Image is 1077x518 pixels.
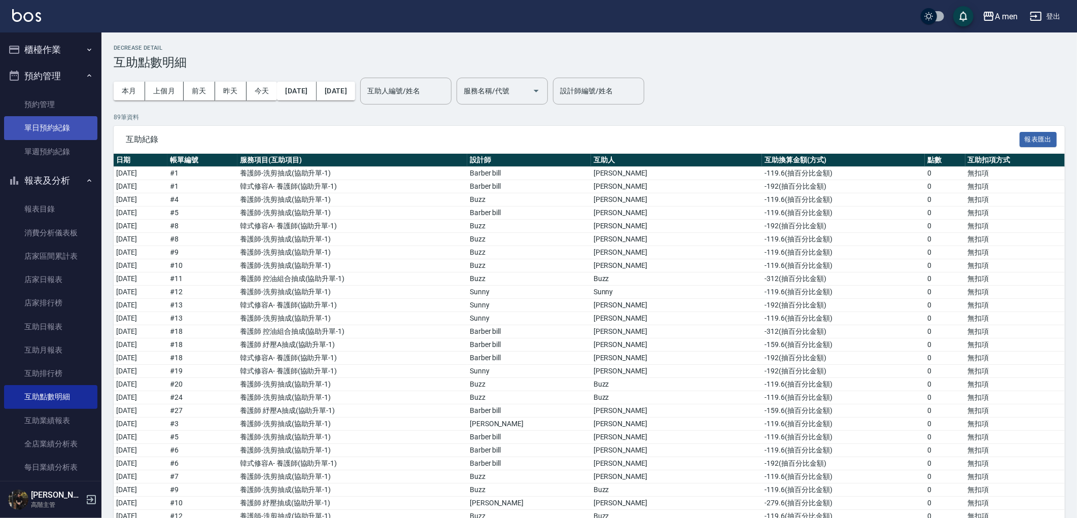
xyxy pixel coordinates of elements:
td: Buzz [467,259,591,272]
td: [DATE] [114,404,167,418]
td: -119.6 ( 抽百分比金額 ) [762,206,925,220]
td: # 12 [167,286,237,299]
td: -119.6 ( 抽百分比金額 ) [762,286,925,299]
a: 互助月報表 [4,338,97,362]
td: Buzz [467,272,591,286]
td: 0 [925,470,965,484]
td: [DATE] [114,220,167,233]
td: 無扣項 [965,444,1065,457]
td: 無扣項 [965,180,1065,193]
a: 每日業績分析表 [4,456,97,479]
td: 0 [925,457,965,470]
td: 0 [925,497,965,510]
td: [PERSON_NAME] [591,404,762,418]
td: # 9 [167,246,237,259]
td: [DATE] [114,206,167,220]
a: 互助排行榜 [4,362,97,385]
td: 0 [925,484,965,497]
td: [DATE] [114,418,167,431]
th: 服務項目(互助項目) [237,154,467,167]
button: 今天 [247,82,277,100]
td: [DATE] [114,457,167,470]
td: 養護師 紓壓抽成 ( 協助升單-1 ) [237,497,467,510]
td: [PERSON_NAME] [591,193,762,206]
td: # 4 [167,193,237,206]
td: Buzz [467,233,591,246]
td: # 10 [167,497,237,510]
div: A men [995,10,1018,23]
td: 無扣項 [965,418,1065,431]
td: Sunny [467,312,591,325]
td: [DATE] [114,391,167,404]
td: 0 [925,206,965,220]
td: 養護師 控油組合抽成 ( 協助升單-1 ) [237,272,467,286]
td: 0 [925,272,965,286]
td: -119.6 ( 抽百分比金額 ) [762,431,925,444]
td: -159.6 ( 抽百分比金額 ) [762,338,925,352]
td: -119.6 ( 抽百分比金額 ) [762,470,925,484]
a: 單日預約紀錄 [4,116,97,140]
td: 養護師-洗剪抽成 ( 協助升單-1 ) [237,470,467,484]
p: 高階主管 [31,500,83,509]
a: 消費分析儀表板 [4,221,97,245]
th: 日期 [114,154,167,167]
td: 0 [925,299,965,312]
td: 無扣項 [965,325,1065,338]
td: # 11 [167,272,237,286]
td: Buzz [467,391,591,404]
td: [DATE] [114,497,167,510]
td: [PERSON_NAME] [467,418,591,431]
td: 無扣項 [965,246,1065,259]
td: # 20 [167,378,237,391]
td: Buzz [467,220,591,233]
td: [PERSON_NAME] [591,246,762,259]
td: 無扣項 [965,338,1065,352]
td: 韓式修容A- 養護師 ( 協助升單-1 ) [237,352,467,365]
td: 0 [925,391,965,404]
td: 0 [925,418,965,431]
td: 無扣項 [965,233,1065,246]
td: 養護師-洗剪抽成 ( 協助升單-1 ) [237,484,467,497]
td: 無扣項 [965,312,1065,325]
td: Buzz [467,193,591,206]
td: [DATE] [114,180,167,193]
td: -119.6 ( 抽百分比金額 ) [762,312,925,325]
button: Open [528,83,544,99]
td: [PERSON_NAME] [591,338,762,352]
td: 無扣項 [965,206,1065,220]
td: [DATE] [114,312,167,325]
td: [PERSON_NAME] [591,325,762,338]
td: 0 [925,338,965,352]
button: 前天 [184,82,215,100]
td: [DATE] [114,325,167,338]
td: 養護師 控油組合抽成 ( 協助升單-1 ) [237,325,467,338]
td: Sunny [591,286,762,299]
a: 互助點數明細 [4,385,97,408]
td: # 6 [167,444,237,457]
button: 登出 [1026,7,1065,26]
td: 無扣項 [965,391,1065,404]
td: -159.6 ( 抽百分比金額 ) [762,404,925,418]
td: # 9 [167,484,237,497]
td: Barber bill [467,404,591,418]
td: -119.6 ( 抽百分比金額 ) [762,167,925,180]
td: # 8 [167,220,237,233]
td: [PERSON_NAME] [591,206,762,220]
td: -192 ( 抽百分比金額 ) [762,180,925,193]
td: [PERSON_NAME] [591,470,762,484]
td: Sunny [467,286,591,299]
a: 店家排行榜 [4,291,97,315]
td: # 1 [167,180,237,193]
td: 韓式修容A- 養護師 ( 協助升單-1 ) [237,299,467,312]
td: -119.6 ( 抽百分比金額 ) [762,233,925,246]
td: 養護師-洗剪抽成 ( 協助升單-1 ) [237,233,467,246]
th: 點數 [925,154,965,167]
td: 無扣項 [965,431,1065,444]
th: 帳單編號 [167,154,237,167]
td: Buzz [591,391,762,404]
td: -119.6 ( 抽百分比金額 ) [762,391,925,404]
td: Sunny [467,365,591,378]
td: -119.6 ( 抽百分比金額 ) [762,246,925,259]
td: 0 [925,220,965,233]
td: Buzz [591,272,762,286]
